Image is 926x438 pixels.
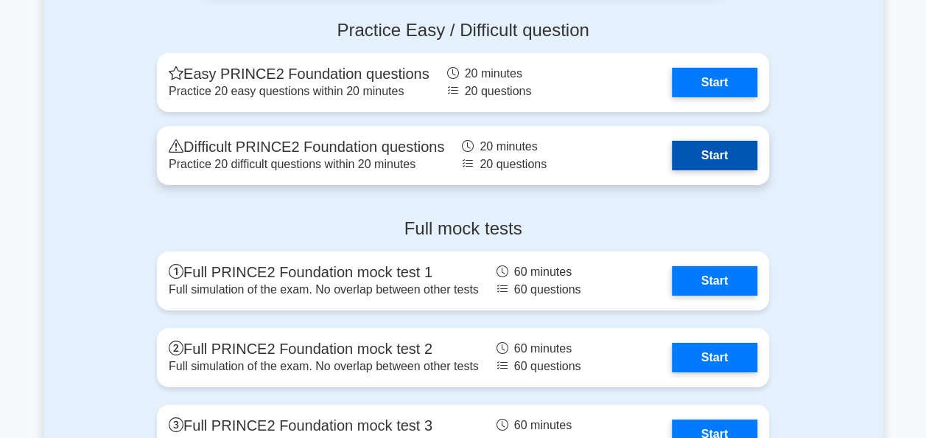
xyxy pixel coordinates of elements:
[157,20,769,41] h4: Practice Easy / Difficult question
[672,141,757,170] a: Start
[157,218,769,240] h4: Full mock tests
[672,266,757,296] a: Start
[672,68,757,97] a: Start
[672,343,757,372] a: Start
